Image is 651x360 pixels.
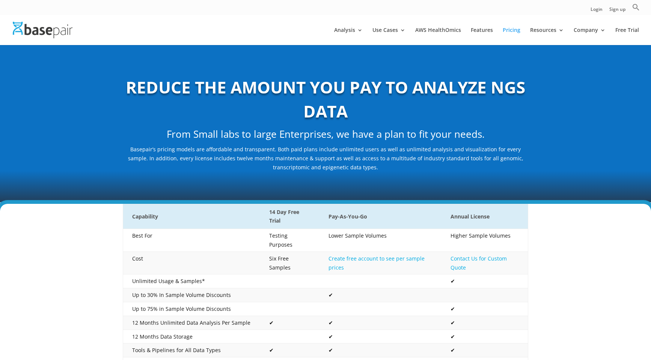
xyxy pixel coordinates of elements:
svg: Search [632,3,640,11]
a: AWS HealthOmics [415,27,461,45]
td: ✔ [319,288,442,302]
td: ✔ [442,316,528,330]
th: 14 Day Free Trial [260,204,319,229]
td: Six Free Samples [260,252,319,274]
td: ✔ [442,343,528,357]
a: Search Icon Link [632,3,640,15]
td: Best For [123,229,261,252]
a: Pricing [503,27,520,45]
td: Testing Purposes [260,229,319,252]
td: ✔ [442,302,528,316]
td: 12 Months Unlimited Data Analysis Per Sample [123,316,261,330]
a: Company [574,27,606,45]
td: ✔ [442,274,528,288]
h2: From Small labs to large Enterprises, we have a plan to fit your needs. [123,127,528,145]
a: Free Trial [615,27,639,45]
td: ✔ [442,330,528,343]
a: Features [471,27,493,45]
td: ✔ [260,316,319,330]
td: ✔ [319,330,442,343]
a: Login [591,7,603,15]
td: ✔ [260,343,319,357]
td: ✔ [319,343,442,357]
td: Unlimited Usage & Samples* [123,274,261,288]
a: Create free account to see per sample prices [329,255,425,271]
td: Lower Sample Volumes [319,229,442,252]
th: Annual License [442,204,528,229]
td: Cost [123,252,261,274]
th: Capability [123,204,261,229]
img: Basepair [13,22,72,38]
a: Use Cases [372,27,405,45]
td: Higher Sample Volumes [442,229,528,252]
td: Up to 30% In Sample Volume Discounts [123,288,261,302]
a: Contact Us for Custom Quote [451,255,507,271]
a: Resources [530,27,564,45]
th: Pay-As-You-Go [319,204,442,229]
td: ✔ [319,316,442,330]
td: Up to 75% in Sample Volume Discounts [123,302,261,316]
td: 12 Months Data Storage [123,330,261,343]
a: Sign up [609,7,625,15]
b: REDUCE THE AMOUNT YOU PAY TO ANALYZE NGS DATA [126,76,525,122]
span: Basepair’s pricing models are affordable and transparent. Both paid plans include unlimited users... [128,146,523,171]
a: Analysis [334,27,363,45]
td: Tools & Pipelines for All Data Types [123,343,261,357]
